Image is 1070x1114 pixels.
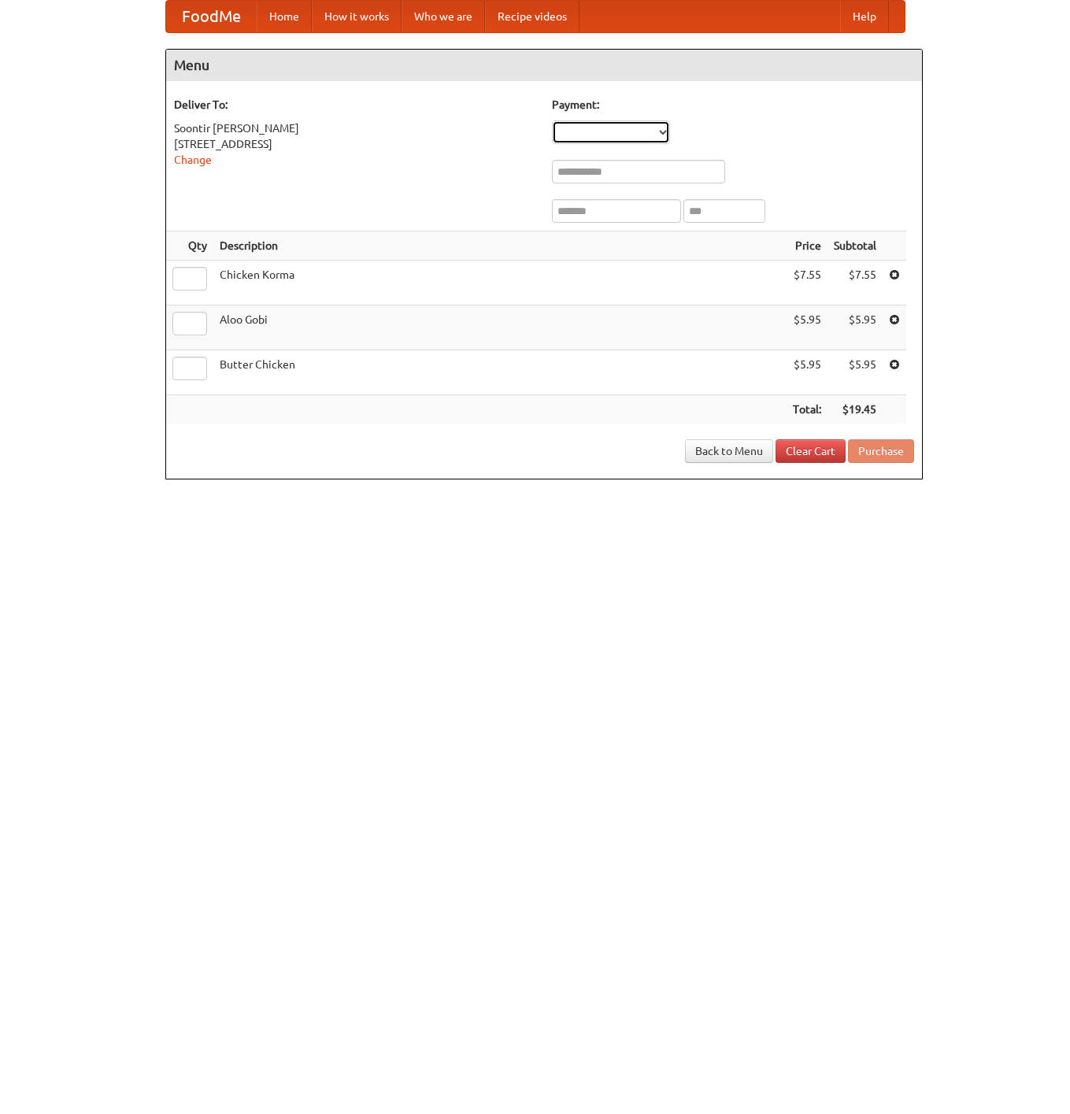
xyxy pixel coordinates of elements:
th: Total: [787,395,827,424]
a: FoodMe [166,1,257,32]
a: Who we are [402,1,485,32]
th: $19.45 [827,395,883,424]
td: $5.95 [827,350,883,395]
a: Recipe videos [485,1,579,32]
a: Help [840,1,889,32]
h5: Payment: [552,97,914,113]
th: Price [787,231,827,261]
a: Clear Cart [776,439,846,463]
td: Butter Chicken [213,350,787,395]
td: Chicken Korma [213,261,787,305]
a: Change [174,154,212,166]
td: $5.95 [787,350,827,395]
td: Aloo Gobi [213,305,787,350]
th: Description [213,231,787,261]
th: Subtotal [827,231,883,261]
h5: Deliver To: [174,97,536,113]
h4: Menu [166,50,922,81]
td: $5.95 [827,305,883,350]
a: Home [257,1,312,32]
td: $7.55 [787,261,827,305]
a: How it works [312,1,402,32]
div: Soontir [PERSON_NAME] [174,120,536,136]
td: $5.95 [787,305,827,350]
th: Qty [166,231,213,261]
td: $7.55 [827,261,883,305]
button: Purchase [848,439,914,463]
a: Back to Menu [685,439,773,463]
div: [STREET_ADDRESS] [174,136,536,152]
